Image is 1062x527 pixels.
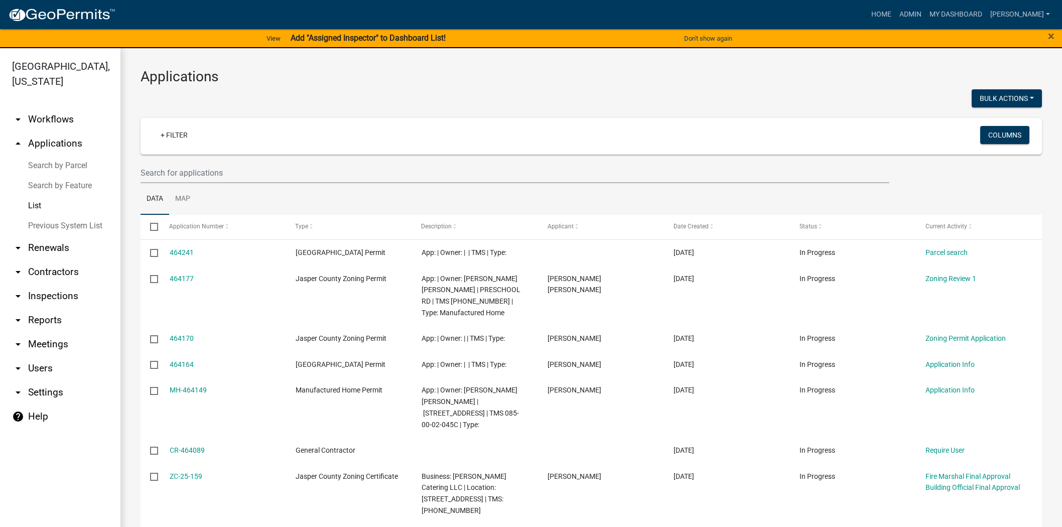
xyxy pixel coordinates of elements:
span: App: | Owner: AGUILAR JESUS AVILA | PRESCHOOL RD | TMS 046-00-05-140 | Type: Manufactured Home [422,275,520,317]
a: Fire Marshal Final Approval [925,472,1010,480]
span: Priscilla J Fraser [548,472,601,480]
datatable-header-cell: Status [790,215,916,239]
span: Description [422,223,452,230]
i: arrow_drop_down [12,290,24,302]
span: Jasper County Zoning Permit [296,334,386,342]
a: View [262,30,285,47]
datatable-header-cell: Applicant [538,215,664,239]
strong: Add "Assigned Inspector" to Dashboard List! [291,33,446,43]
a: 464170 [170,334,194,342]
span: 08/14/2025 [674,334,694,342]
i: arrow_drop_down [12,314,24,326]
a: My Dashboard [925,5,986,24]
datatable-header-cell: Current Activity [916,215,1042,239]
span: Jasper County Building Permit [296,360,385,368]
span: Jesus Avila Aguilar [548,275,601,294]
datatable-header-cell: Type [286,215,412,239]
i: arrow_drop_down [12,242,24,254]
span: Status [800,223,817,230]
span: In Progress [800,472,835,480]
a: ZC-25-159 [170,472,202,480]
a: Building Official Final Approval [925,483,1020,491]
a: Zoning Permit Application [925,334,1006,342]
a: Data [141,183,169,215]
a: CR-464089 [170,446,205,454]
a: Parcel search [925,248,968,256]
i: help [12,411,24,423]
span: fabiola garcia hernandez [548,386,601,394]
datatable-header-cell: Select [141,215,160,239]
i: arrow_drop_down [12,266,24,278]
a: Application Info [925,360,975,368]
a: 464164 [170,360,194,368]
span: Emily Haidemenos [548,334,601,342]
datatable-header-cell: Description [412,215,538,239]
span: In Progress [800,248,835,256]
i: arrow_drop_up [12,138,24,150]
span: Type [296,223,309,230]
datatable-header-cell: Date Created [664,215,790,239]
a: Application Info [925,386,975,394]
span: × [1048,29,1054,43]
a: 464177 [170,275,194,283]
i: arrow_drop_down [12,338,24,350]
i: arrow_drop_down [12,362,24,374]
a: + Filter [153,126,196,144]
span: App: | Owner: | | TMS | Type: [422,248,506,256]
span: 08/15/2025 [674,248,694,256]
i: arrow_drop_down [12,113,24,125]
span: App: | Owner: TRUJILLO SERVIN RICARDO | 6401 BEES CREEK RD | TMS 085-00-02-045C | Type: [422,386,519,428]
button: Don't show again [680,30,736,47]
span: Date Created [674,223,709,230]
button: Bulk Actions [972,89,1042,107]
span: 08/14/2025 [674,472,694,480]
a: Require User [925,446,965,454]
span: App: | Owner: | | TMS | Type: [422,360,506,368]
span: In Progress [800,275,835,283]
span: Business: Fraser's Catering LLC | Location: 61 RIVERWALK BLVD Unit E | TMS: 080-00-03-038 [422,472,506,514]
datatable-header-cell: Application Number [160,215,286,239]
a: Map [169,183,196,215]
span: Emily Haidemenos [548,360,601,368]
i: arrow_drop_down [12,386,24,399]
a: Zoning Review 1 [925,275,976,283]
span: Application Number [170,223,224,230]
a: Home [867,5,895,24]
a: MH-464149 [170,386,207,394]
span: General Contractor [296,446,355,454]
a: [PERSON_NAME] [986,5,1054,24]
span: Current Activity [925,223,967,230]
span: 08/14/2025 [674,386,694,394]
span: 08/14/2025 [674,275,694,283]
input: Search for applications [141,163,889,183]
h3: Applications [141,68,1042,85]
span: Manufactured Home Permit [296,386,382,394]
span: Jasper County Zoning Permit [296,275,386,283]
span: Jasper County Zoning Certificate [296,472,398,480]
button: Columns [980,126,1029,144]
span: In Progress [800,446,835,454]
span: 08/14/2025 [674,360,694,368]
button: Close [1048,30,1054,42]
span: Applicant [548,223,574,230]
span: In Progress [800,334,835,342]
span: Jasper County Building Permit [296,248,385,256]
a: Admin [895,5,925,24]
span: 08/14/2025 [674,446,694,454]
a: 464241 [170,248,194,256]
span: In Progress [800,386,835,394]
span: In Progress [800,360,835,368]
span: App: | Owner: | | TMS | Type: [422,334,505,342]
